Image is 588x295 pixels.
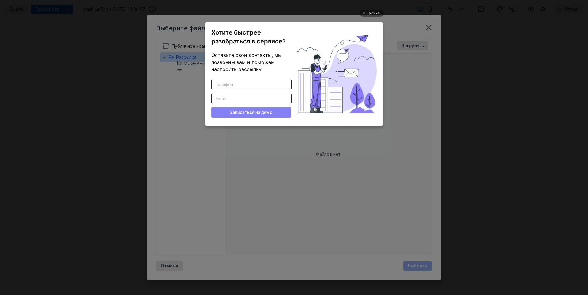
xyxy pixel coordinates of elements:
div: Закрыть [366,10,382,17]
button: Записаться на демо [211,107,291,118]
input: Email [212,93,291,104]
span: Оставьте свои контакты, мы позвоним вам и поможем настроить рассылку [211,52,282,72]
span: Хотите быстрее разобраться в сервисе? [211,29,286,45]
input: Телефон [212,79,291,90]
